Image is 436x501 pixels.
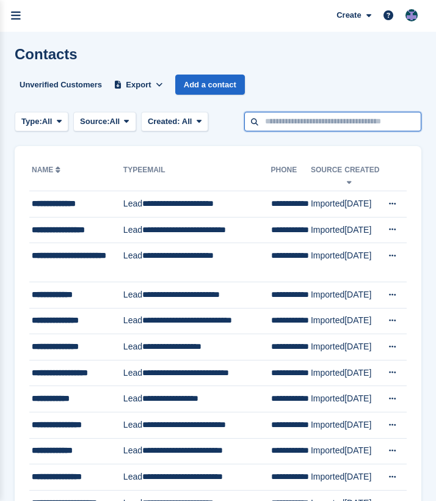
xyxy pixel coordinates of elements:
td: Lead [123,412,142,438]
th: Type [123,161,142,191]
td: Lead [123,243,142,282]
span: All [42,115,53,128]
a: Name [32,166,63,174]
td: [DATE] [344,412,381,438]
td: [DATE] [344,217,381,243]
span: Type: [21,115,42,128]
td: Imported [311,282,344,308]
td: Imported [311,386,344,412]
span: Created: [148,117,180,126]
button: Created: All [141,112,208,132]
td: Imported [311,412,344,438]
th: Email [142,161,271,191]
td: Imported [311,360,344,386]
td: Lead [123,334,142,360]
button: Export [112,75,165,95]
td: [DATE] [344,308,381,334]
td: Imported [311,191,344,218]
a: Unverified Customers [15,75,107,95]
td: Imported [311,438,344,464]
td: Imported [311,217,344,243]
a: Created [344,166,379,185]
button: Source: All [73,112,136,132]
td: Lead [123,282,142,308]
h1: Contacts [15,46,78,62]
td: Lead [123,308,142,334]
span: Source: [80,115,109,128]
td: Lead [123,438,142,464]
td: [DATE] [344,334,381,360]
td: [DATE] [344,360,381,386]
td: Imported [311,243,344,282]
span: Export [126,79,151,91]
span: All [182,117,192,126]
td: [DATE] [344,191,381,218]
td: [DATE] [344,438,381,464]
span: All [110,115,120,128]
td: Lead [123,217,142,243]
td: Lead [123,464,142,491]
td: Imported [311,334,344,360]
th: Phone [271,161,311,191]
td: [DATE] [344,282,381,308]
td: Lead [123,360,142,386]
img: Nick Pain [405,9,418,21]
span: Create [336,9,361,21]
td: [DATE] [344,243,381,282]
td: Imported [311,308,344,334]
td: Imported [311,464,344,491]
td: Lead [123,386,142,412]
td: [DATE] [344,464,381,491]
td: Lead [123,191,142,218]
a: Add a contact [175,75,245,95]
button: Type: All [15,112,68,132]
th: Source [311,161,344,191]
td: [DATE] [344,386,381,412]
